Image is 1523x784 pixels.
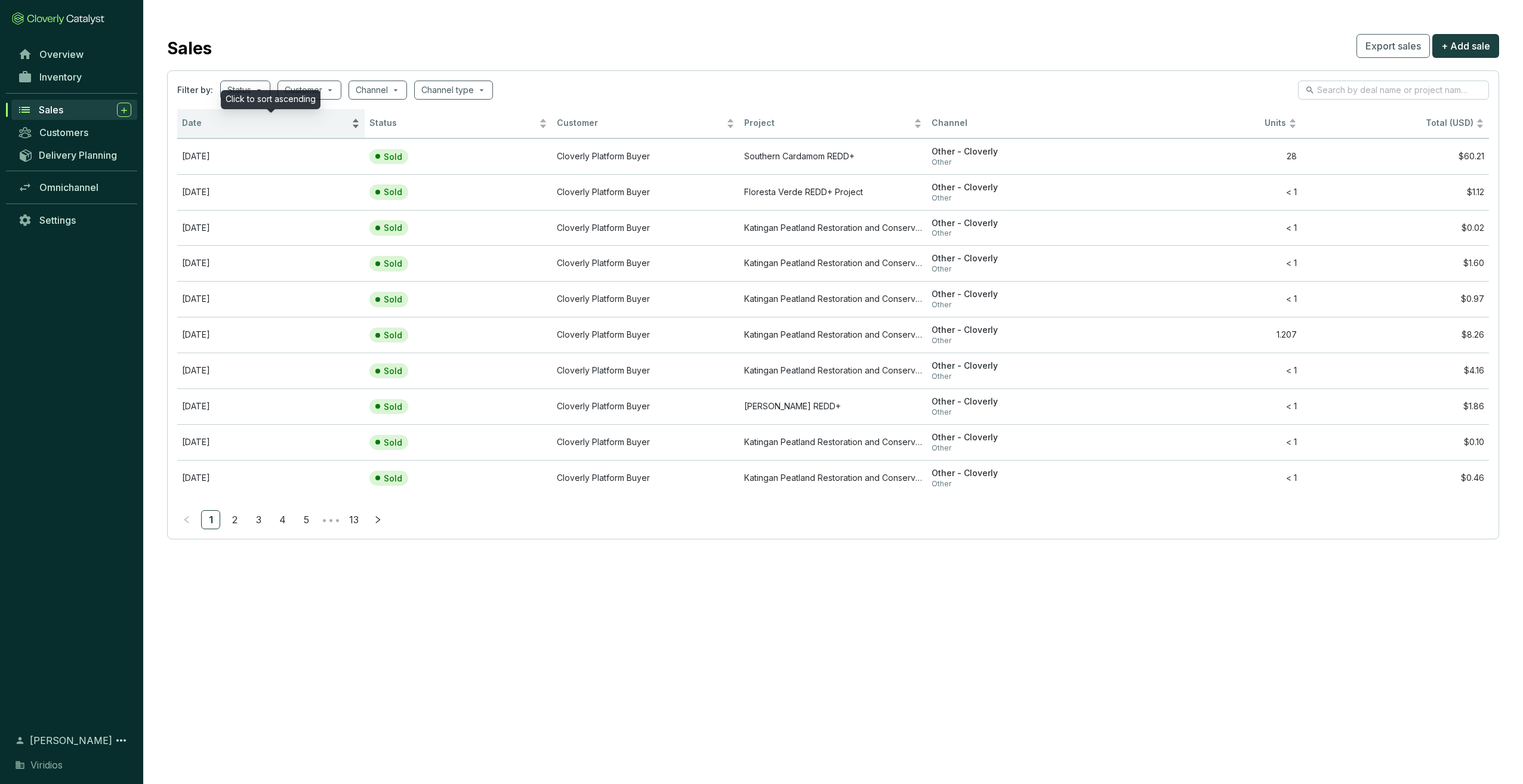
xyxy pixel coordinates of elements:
p: Sold [384,187,402,197]
td: $0.10 [1302,424,1489,460]
span: Other [932,372,1109,381]
span: Other [932,229,1109,238]
span: Other - Cloverly [932,253,1109,264]
a: Customers [12,122,137,143]
span: Other - Cloverly [932,325,1109,336]
li: Next Page [368,510,387,529]
span: Other [932,264,1109,274]
a: Inventory [12,67,137,87]
td: Cloverly Platform Buyer [552,138,739,174]
td: Cloverly Platform Buyer [552,388,739,424]
td: < 1 [1114,353,1302,388]
td: Katingan Peatland Restoration and Conservation Project [739,460,927,496]
span: Settings [39,214,76,226]
span: Other [932,408,1109,417]
li: Previous Page [177,510,196,529]
span: Other - Cloverly [932,396,1109,408]
td: < 1 [1114,388,1302,424]
span: Date [182,118,349,129]
span: Other - Cloverly [932,432,1109,443]
a: 5 [297,511,315,529]
li: 3 [249,510,268,529]
span: [PERSON_NAME] [30,733,112,748]
span: Omnichannel [39,181,98,193]
td: $8.26 [1302,317,1489,353]
li: 13 [344,510,363,529]
td: < 1 [1114,281,1302,317]
td: Katingan Peatland Restoration and Conservation Project [739,210,927,246]
th: Date [177,109,365,138]
button: right [368,510,387,529]
p: Sold [384,437,402,448]
span: Customer [557,118,724,129]
td: < 1 [1114,174,1302,210]
th: Units [1114,109,1302,138]
td: < 1 [1114,460,1302,496]
th: Status [365,109,552,138]
td: Cloverly Platform Buyer [552,317,739,353]
td: Cloverly Platform Buyer [552,281,739,317]
a: 13 [345,511,363,529]
button: + Add sale [1432,34,1499,58]
p: Sold [384,152,402,162]
td: Katingan Peatland Restoration and Conservation [739,245,927,281]
li: 2 [225,510,244,529]
h2: Sales [167,36,212,61]
span: ••• [320,510,340,529]
td: Mai Ndombe REDD+ [739,388,927,424]
td: Katingan Peatland Restoration and Conservation [739,353,927,388]
span: Other - Cloverly [932,468,1109,479]
td: Aug 29 2024 [177,424,365,460]
li: 4 [273,510,292,529]
input: Search by deal name or project name... [1317,84,1471,97]
a: Sales [11,100,137,120]
th: Channel [927,109,1114,138]
td: < 1 [1114,245,1302,281]
span: Inventory [39,71,82,83]
td: < 1 [1114,424,1302,460]
td: Floresta Verde REDD+ Project [739,174,927,210]
span: Units [1119,118,1286,129]
td: $1.86 [1302,388,1489,424]
td: Oct 26 2024 [177,245,365,281]
td: Cloverly Platform Buyer [552,174,739,210]
span: Export sales [1365,39,1421,53]
span: Other - Cloverly [932,289,1109,300]
p: Sold [384,223,402,233]
td: $4.16 [1302,353,1489,388]
td: Cloverly Platform Buyer [552,245,739,281]
span: Filter by: [177,84,213,96]
span: Other [932,443,1109,453]
td: Katingan Peatland Restoration and Conservation [739,424,927,460]
a: Omnichannel [12,177,137,197]
span: Other [932,158,1109,167]
span: Other [932,300,1109,310]
td: Oct 02 2024 [177,353,365,388]
td: 1.207 [1114,317,1302,353]
td: Oct 12 2024 [177,281,365,317]
p: Sold [384,258,402,269]
a: 1 [202,511,220,529]
td: $0.46 [1302,460,1489,496]
a: Settings [12,210,137,230]
span: Status [369,118,537,129]
li: 1 [201,510,220,529]
button: Export sales [1356,34,1430,58]
td: $0.97 [1302,281,1489,317]
td: Dec 13 2024 [177,138,365,174]
td: Oct 10 2024 [177,317,365,353]
td: 28 [1114,138,1302,174]
span: + Add sale [1441,39,1490,53]
td: Katingan Peatland Restoration and Conservation [739,317,927,353]
a: 4 [273,511,291,529]
td: Cloverly Platform Buyer [552,424,739,460]
td: $60.21 [1302,138,1489,174]
button: left [177,510,196,529]
td: Cloverly Platform Buyer [552,460,739,496]
td: Nov 28 2024 [177,174,365,210]
a: Delivery Planning [12,145,137,165]
span: Other [932,336,1109,345]
td: Jan 15 2024 [177,210,365,246]
span: right [374,516,382,524]
td: Southern Cardamom REDD+ [739,138,927,174]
